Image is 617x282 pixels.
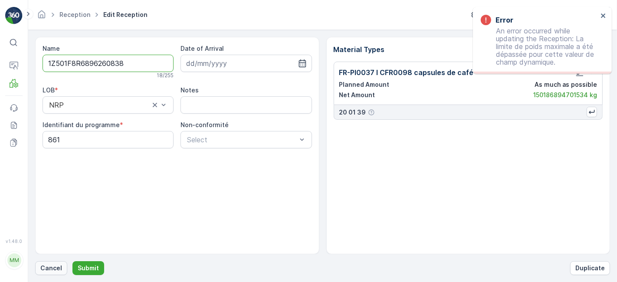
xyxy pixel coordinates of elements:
[181,86,199,94] label: Notes
[339,80,390,89] p: Planned Amount
[5,7,23,24] img: logo
[5,239,23,244] span: v 1.48.0
[339,91,375,99] p: Net Amount
[43,121,120,128] label: Identifiant du programme
[181,45,224,52] label: Date of Arrival
[368,109,375,116] div: Help Tooltip Icon
[157,72,174,79] p: 18 / 255
[481,27,598,66] p: An error occurred while updating the Reception: La limite de poids maximale a été dépassée pour c...
[7,253,21,267] div: MM
[37,13,46,20] a: Homepage
[334,44,603,55] p: Material Types
[496,15,513,25] h3: Error
[78,264,99,272] p: Submit
[181,121,229,128] label: Non-conformité
[35,261,67,275] button: Cancel
[72,261,104,275] button: Submit
[5,246,23,275] button: MM
[535,80,597,89] p: As much as possible
[59,11,90,18] a: Reception
[40,264,62,272] p: Cancel
[570,261,610,275] button: Duplicate
[533,91,597,99] p: 150186894701534 kg
[601,12,607,20] button: close
[181,55,312,72] input: dd/mm/yyyy
[339,67,474,78] p: FR-PI0037 I CFR0098 capsules de café
[43,45,60,52] label: Name
[102,10,149,19] span: Edit Reception
[575,264,605,272] p: Duplicate
[187,134,296,145] p: Select
[339,108,366,117] p: 20 01 39
[43,86,55,94] label: LOB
